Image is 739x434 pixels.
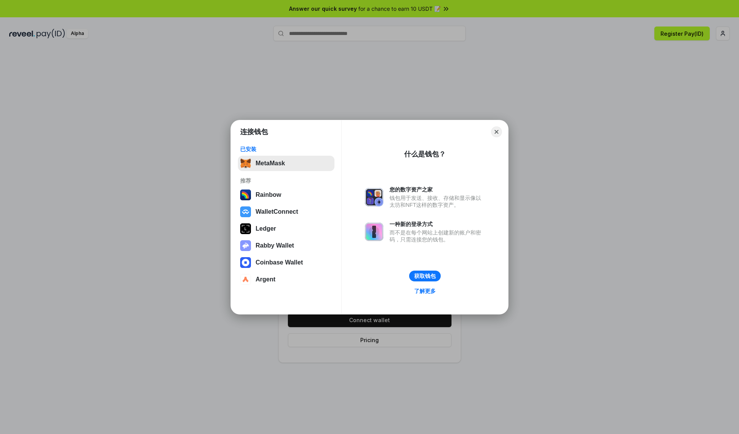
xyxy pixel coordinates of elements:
[238,272,334,287] button: Argent
[256,225,276,232] div: Ledger
[256,160,285,167] div: MetaMask
[256,259,303,266] div: Coinbase Wallet
[390,186,485,193] div: 您的数字资产之家
[414,273,436,279] div: 获取钱包
[240,127,268,136] h1: 连接钱包
[240,240,251,251] img: svg+xml,%3Csvg%20xmlns%3D%22http%3A%2F%2Fwww.w3.org%2F2000%2Fsvg%22%20fill%3D%22none%22%20viewBox...
[238,187,334,203] button: Rainbow
[240,146,332,153] div: 已安装
[390,229,485,243] div: 而不是在每个网站上创建新的账户和密码，只需连接您的钱包。
[240,206,251,217] img: svg+xml,%3Csvg%20width%3D%2228%22%20height%3D%2228%22%20viewBox%3D%220%200%2028%2028%22%20fill%3D...
[404,150,446,159] div: 什么是钱包？
[491,126,502,137] button: Close
[240,177,332,184] div: 推荐
[240,223,251,234] img: svg+xml,%3Csvg%20xmlns%3D%22http%3A%2F%2Fwww.w3.org%2F2000%2Fsvg%22%20width%3D%2228%22%20height%3...
[256,242,294,249] div: Rabby Wallet
[410,286,440,296] a: 了解更多
[365,188,383,206] img: svg+xml,%3Csvg%20xmlns%3D%22http%3A%2F%2Fwww.w3.org%2F2000%2Fsvg%22%20fill%3D%22none%22%20viewBox...
[240,158,251,169] img: svg+xml,%3Csvg%20fill%3D%22none%22%20height%3D%2233%22%20viewBox%3D%220%200%2035%2033%22%20width%...
[390,221,485,228] div: 一种新的登录方式
[390,195,485,208] div: 钱包用于发送、接收、存储和显示像以太坊和NFT这样的数字资产。
[238,156,334,171] button: MetaMask
[256,191,281,198] div: Rainbow
[238,221,334,236] button: Ledger
[238,238,334,253] button: Rabby Wallet
[240,274,251,285] img: svg+xml,%3Csvg%20width%3D%2228%22%20height%3D%2228%22%20viewBox%3D%220%200%2028%2028%22%20fill%3D...
[256,208,298,215] div: WalletConnect
[238,204,334,219] button: WalletConnect
[414,288,436,294] div: 了解更多
[256,276,276,283] div: Argent
[409,271,441,281] button: 获取钱包
[240,257,251,268] img: svg+xml,%3Csvg%20width%3D%2228%22%20height%3D%2228%22%20viewBox%3D%220%200%2028%2028%22%20fill%3D...
[365,223,383,241] img: svg+xml,%3Csvg%20xmlns%3D%22http%3A%2F%2Fwww.w3.org%2F2000%2Fsvg%22%20fill%3D%22none%22%20viewBox...
[238,255,334,270] button: Coinbase Wallet
[240,190,251,200] img: svg+xml,%3Csvg%20width%3D%22120%22%20height%3D%22120%22%20viewBox%3D%220%200%20120%20120%22%20fil...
